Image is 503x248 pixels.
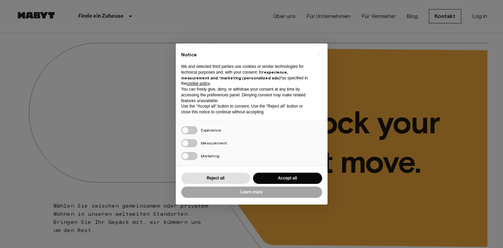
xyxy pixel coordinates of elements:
[181,70,288,80] strong: experience, measurement and “marketing (personalized ads)”
[313,49,324,60] button: Close this notice
[181,103,311,115] p: Use the “Accept all” button to consent. Use the “Reject all” button or close this notice to conti...
[317,50,320,58] span: ×
[181,187,322,198] button: Learn more
[181,52,311,58] h2: Notice
[201,140,227,146] span: Measurement
[187,81,210,86] a: cookie policy
[181,87,311,103] p: You can freely give, deny, or withdraw your consent at any time by accessing the preferences pane...
[181,64,311,87] p: We and selected third parties use cookies or similar technologies for technical purposes and, wit...
[201,153,219,158] span: Marketing
[181,173,250,184] button: Reject all
[201,128,221,133] span: Experience
[253,173,322,184] button: Accept all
